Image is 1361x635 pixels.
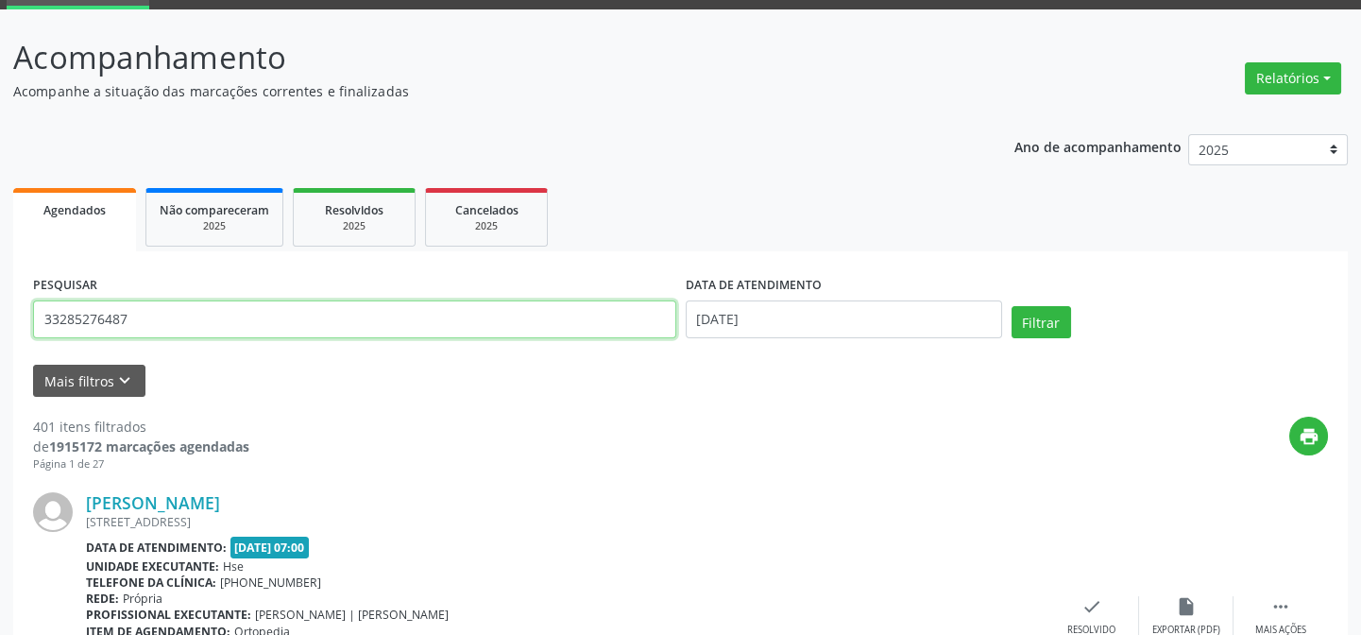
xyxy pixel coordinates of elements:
[33,300,676,338] input: Nome, código do beneficiário ou CPF
[1245,62,1341,94] button: Relatórios
[160,202,269,218] span: Não compareceram
[1081,596,1102,617] i: check
[123,591,162,607] span: Própria
[86,540,227,556] b: Data de atendimento:
[255,607,449,623] span: [PERSON_NAME] | [PERSON_NAME]
[455,202,519,218] span: Cancelados
[33,456,249,472] div: Página 1 de 27
[13,81,947,101] p: Acompanhe a situação das marcações correntes e finalizadas
[325,202,383,218] span: Resolvidos
[1012,306,1071,338] button: Filtrar
[160,219,269,233] div: 2025
[686,300,1002,338] input: Selecione um intervalo
[1176,596,1197,617] i: insert_drive_file
[1014,134,1182,158] p: Ano de acompanhamento
[33,271,97,300] label: PESQUISAR
[114,370,135,391] i: keyboard_arrow_down
[307,219,401,233] div: 2025
[43,202,106,218] span: Agendados
[439,219,534,233] div: 2025
[1270,596,1291,617] i: 
[86,514,1045,530] div: [STREET_ADDRESS]
[33,437,249,456] div: de
[86,591,119,607] b: Rede:
[33,417,249,437] div: 401 itens filtrados
[33,492,73,532] img: img
[223,558,244,575] span: Hse
[86,492,220,513] a: [PERSON_NAME]
[33,365,145,398] button: Mais filtroskeyboard_arrow_down
[1289,417,1328,455] button: print
[49,438,249,455] strong: 1915172 marcações agendadas
[86,607,251,623] b: Profissional executante:
[13,34,947,81] p: Acompanhamento
[220,575,321,591] span: [PHONE_NUMBER]
[230,537,310,558] span: [DATE] 07:00
[1299,426,1319,447] i: print
[86,558,219,575] b: Unidade executante:
[686,271,822,300] label: DATA DE ATENDIMENTO
[86,575,216,591] b: Telefone da clínica:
